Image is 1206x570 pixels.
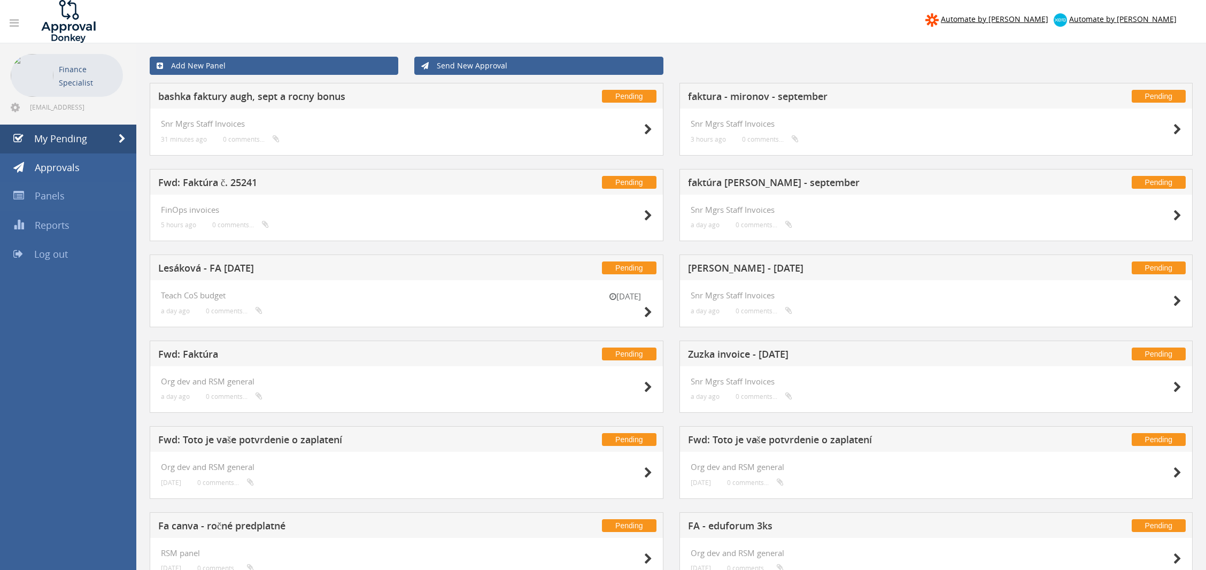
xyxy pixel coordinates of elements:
small: 31 minutes ago [161,135,207,143]
h5: Fwd: Faktúra č. 25241 [158,178,506,191]
small: [DATE] [599,291,652,302]
span: Pending [1132,348,1186,360]
small: 0 comments... [736,392,792,400]
span: [EMAIL_ADDRESS][DOMAIN_NAME] [30,103,121,111]
small: a day ago [161,307,190,315]
h5: Fa canva - ročné predplatné [158,521,506,534]
span: Pending [602,261,656,274]
span: Automate by [PERSON_NAME] [1069,14,1177,24]
h5: faktúra [PERSON_NAME] - september [688,178,1035,191]
h5: [PERSON_NAME] - [DATE] [688,263,1035,276]
h5: bashka faktury augh, sept a rocny bonus [158,91,506,105]
small: 0 comments... [736,221,792,229]
img: zapier-logomark.png [925,13,939,27]
span: Log out [34,248,68,260]
small: 0 comments... [197,479,254,487]
h4: FinOps invoices [161,205,652,214]
h4: Org dev and RSM general [691,549,1182,558]
span: Pending [1132,433,1186,446]
h4: Org dev and RSM general [161,463,652,472]
small: 3 hours ago [691,135,726,143]
h4: Snr Mgrs Staff Invoices [691,119,1182,128]
span: Pending [1132,90,1186,103]
img: xero-logo.png [1054,13,1067,27]
h5: Lesáková - FA [DATE] [158,263,506,276]
span: Approvals [35,161,80,174]
p: Finance Specialist [59,63,118,89]
span: Pending [602,348,656,360]
a: Send New Approval [414,57,663,75]
h4: Snr Mgrs Staff Invoices [691,377,1182,386]
h5: Zuzka invoice - [DATE] [688,349,1035,363]
small: 0 comments... [727,479,784,487]
span: Pending [602,176,656,189]
h4: Snr Mgrs Staff Invoices [691,205,1182,214]
h5: FA - eduforum 3ks [688,521,1035,534]
span: Automate by [PERSON_NAME] [941,14,1048,24]
span: Pending [602,90,656,103]
small: a day ago [691,307,720,315]
small: 0 comments... [223,135,280,143]
span: Panels [35,189,65,202]
span: Pending [1132,519,1186,532]
span: Pending [602,433,656,446]
h4: Snr Mgrs Staff Invoices [161,119,652,128]
small: a day ago [161,392,190,400]
small: 0 comments... [206,392,262,400]
h5: Fwd: Toto je vaše potvrdenie o zaplatení [158,435,506,448]
small: a day ago [691,221,720,229]
small: 0 comments... [742,135,799,143]
h5: Fwd: Faktúra [158,349,506,363]
small: 0 comments... [212,221,269,229]
small: [DATE] [161,479,181,487]
small: 0 comments... [206,307,262,315]
span: Pending [602,519,656,532]
small: a day ago [691,392,720,400]
span: Reports [35,219,69,232]
small: 0 comments... [736,307,792,315]
small: [DATE] [691,479,711,487]
h4: Snr Mgrs Staff Invoices [691,291,1182,300]
h4: RSM panel [161,549,652,558]
h4: Org dev and RSM general [691,463,1182,472]
h4: Org dev and RSM general [161,377,652,386]
h5: Fwd: Toto je vaše potvrdenie o zaplatení [688,435,1035,448]
span: My Pending [34,132,87,145]
h5: faktura - mironov - september [688,91,1035,105]
small: 5 hours ago [161,221,196,229]
span: Pending [1132,176,1186,189]
a: Add New Panel [150,57,398,75]
span: Pending [1132,261,1186,274]
h4: Teach CoS budget [161,291,652,300]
